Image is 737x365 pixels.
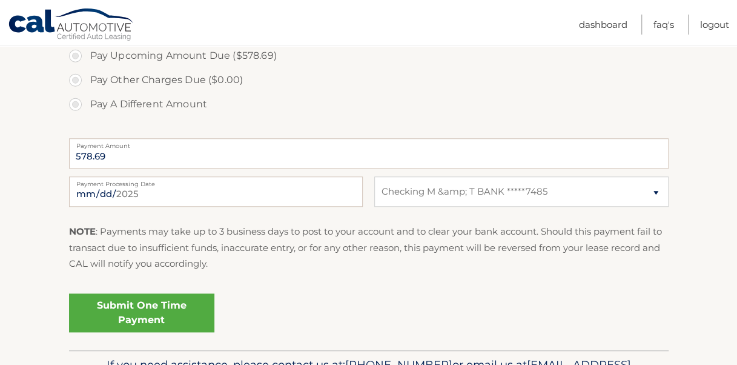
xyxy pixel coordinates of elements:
p: : Payments may take up to 3 business days to post to your account and to clear your bank account.... [69,224,669,272]
a: Logout [700,15,729,35]
label: Payment Processing Date [69,176,363,186]
label: Pay A Different Amount [69,92,669,116]
a: Submit One Time Payment [69,293,214,332]
a: Cal Automotive [8,8,135,43]
a: Dashboard [579,15,627,35]
label: Payment Amount [69,138,669,148]
input: Payment Date [69,176,363,207]
strong: NOTE [69,226,96,237]
input: Payment Amount [69,138,669,169]
label: Pay Upcoming Amount Due ($578.69) [69,44,669,68]
a: FAQ's [653,15,674,35]
label: Pay Other Charges Due ($0.00) [69,68,669,92]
